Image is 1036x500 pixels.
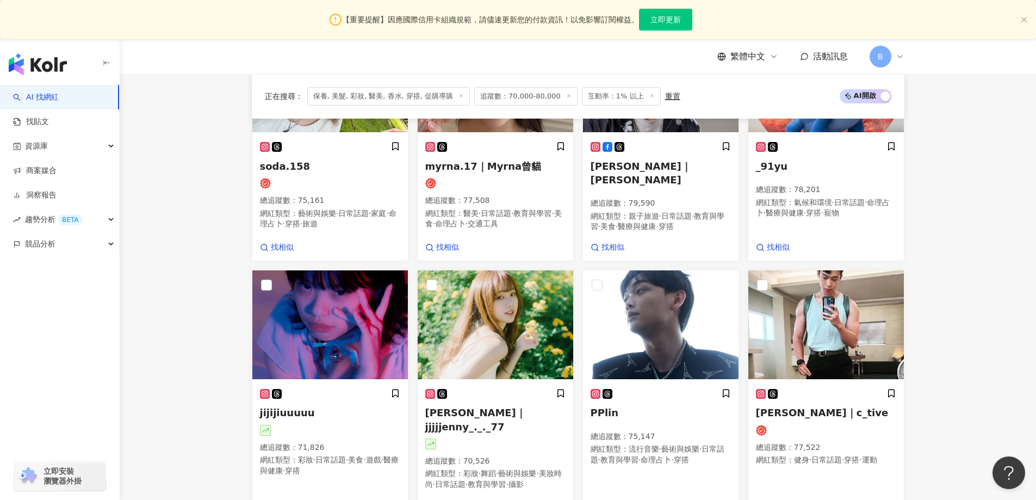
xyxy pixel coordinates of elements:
span: 醫美 [463,209,479,218]
span: · [551,209,554,218]
span: · [842,455,844,464]
span: · [369,209,371,218]
span: · [865,198,867,207]
img: KOL Avatar [748,270,904,379]
span: rise [13,216,21,224]
span: 穿搭 [806,208,821,217]
iframe: Help Scout Beacon - Open [992,456,1025,489]
span: · [821,208,823,217]
span: 醫療與健康 [618,222,656,231]
a: searchAI 找網紅 [13,92,59,103]
span: 資源庫 [25,134,48,158]
img: KOL Avatar [252,270,408,379]
span: 繁體中文 [730,51,765,63]
span: 穿搭 [659,222,674,231]
p: 網紅類型 ： [756,455,896,466]
img: KOL Avatar [418,270,573,379]
button: 立即更新 [639,9,692,30]
span: · [638,455,641,464]
span: 日常話題 [435,480,466,489]
span: 親子旅遊 [629,212,659,220]
span: · [598,455,600,464]
span: 穿搭 [674,455,689,464]
span: 舞蹈 [481,469,496,478]
span: · [479,469,481,478]
span: 流行音樂 [629,445,659,453]
a: KOL Avatarsoda.158總追蹤數：75,161網紅類型：藝術與娛樂·日常話題·家庭·命理占卜·穿搭·旅遊找相似 [252,23,408,261]
span: 找相似 [271,242,294,253]
span: 遊戲 [366,455,381,464]
span: 日常話題 [481,209,511,218]
span: · [313,455,315,464]
p: 總追蹤數 ： 78,201 [756,184,896,195]
button: close [1021,16,1027,23]
span: 教育與學習 [513,209,551,218]
a: 找相似 [591,242,624,253]
span: · [598,222,600,231]
span: [PERSON_NAME]｜jjjjjenny_._._77 [425,407,526,432]
span: 日常話題 [338,209,369,218]
span: · [386,209,388,218]
p: 總追蹤數 ： 79,590 [591,198,731,209]
span: 教育與學習 [600,455,638,464]
span: · [832,198,834,207]
div: BETA [58,214,83,225]
span: 正在搜尋 ： [265,92,303,101]
span: 命理占卜 [435,219,466,228]
span: 日常話題 [661,212,692,220]
span: · [283,219,285,228]
a: KOL Avatar[PERSON_NAME]｜[PERSON_NAME]總追蹤數：79,590網紅類型：親子旅遊·日常話題·教育與學習·美食·醫療與健康·穿搭找相似 [582,23,739,261]
span: soda.158 [260,161,311,172]
span: 【重要提醒】因應國際信用卡組織規範，請儘速更新您的付款資訊！以免影響訂閱權益。 [342,14,639,26]
span: 醫療與健康 [260,455,399,475]
span: 追蹤數：70,000-80,000 [474,87,578,106]
span: 日常話題 [315,455,346,464]
span: · [659,212,661,220]
p: 總追蹤數 ： 75,161 [260,195,400,206]
a: 找相似 [425,242,459,253]
span: 彩妝 [298,455,313,464]
span: · [616,222,618,231]
p: 網紅類型 ： [425,468,566,490]
a: KOL Avatarmyrna.17｜Myrna曾貓總追蹤數：77,508網紅類型：醫美·日常話題·教育與學習·美食·命理占卜·交通工具找相似 [417,23,574,261]
span: · [283,466,285,475]
span: · [859,455,861,464]
span: 美妝時尚 [425,469,562,489]
span: · [433,480,435,489]
a: 找相似 [756,242,790,253]
p: 網紅類型 ： [260,208,400,230]
span: 活動訊息 [813,51,848,61]
span: 美食 [348,455,363,464]
span: PPlin [591,407,619,418]
span: · [692,212,694,220]
p: 總追蹤數 ： 70,526 [425,456,566,467]
span: 美食 [600,222,616,231]
span: · [336,209,338,218]
p: 總追蹤數 ： 71,826 [260,442,400,453]
img: logo [9,53,67,75]
span: · [346,455,348,464]
span: 健身 [794,455,809,464]
span: 競品分析 [25,232,55,256]
span: 氣候和環境 [794,198,832,207]
p: 網紅類型 ： [591,444,731,465]
span: 藝術與娛樂 [498,469,536,478]
span: [PERSON_NAME]｜[PERSON_NAME] [591,161,691,186]
span: 旅遊 [302,219,318,228]
span: · [381,455,383,464]
span: 找相似 [601,242,624,253]
span: · [300,219,302,228]
span: 日常話題 [591,445,725,464]
a: KOL Avatar_91yu總追蹤數：78,201網紅類型：氣候和環境·日常話題·命理占卜·醫療與健康·穿搭·寵物找相似 [748,23,904,261]
span: · [804,208,806,217]
span: 運動 [862,455,877,464]
span: 找相似 [767,242,790,253]
p: 網紅類型 ： [260,455,400,476]
span: 日常話題 [811,455,842,464]
span: · [506,480,508,489]
p: 網紅類型 ： [425,208,566,230]
span: 保養, 美髮, 彩妝, 醫美, 香水, 穿搭, 促購導購 [307,87,470,106]
p: 總追蹤數 ： 77,522 [756,442,896,453]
